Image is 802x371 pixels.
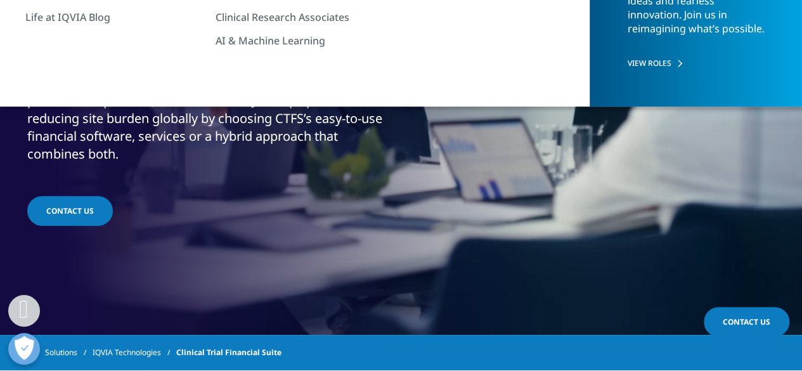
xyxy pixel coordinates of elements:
[216,10,393,24] a: Clinical Research Associates
[704,307,789,337] a: Contact Us
[176,341,281,364] span: Clinical Trial Financial Suite
[45,341,93,364] a: Solutions
[723,316,770,327] span: Contact Us
[46,205,94,216] span: contact us
[25,10,203,24] a: Life at IQVIA Blog
[216,34,393,48] a: AI & Machine Learning
[93,341,176,364] a: IQVIA Technologies
[27,56,398,171] p: The IQVIA Clinical Trial Financial Suite (CTFS) provides a flexible and innovative clinical trial...
[27,196,113,226] a: contact us
[8,333,40,365] button: Open Preferences
[628,58,765,68] a: VIEW ROLES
